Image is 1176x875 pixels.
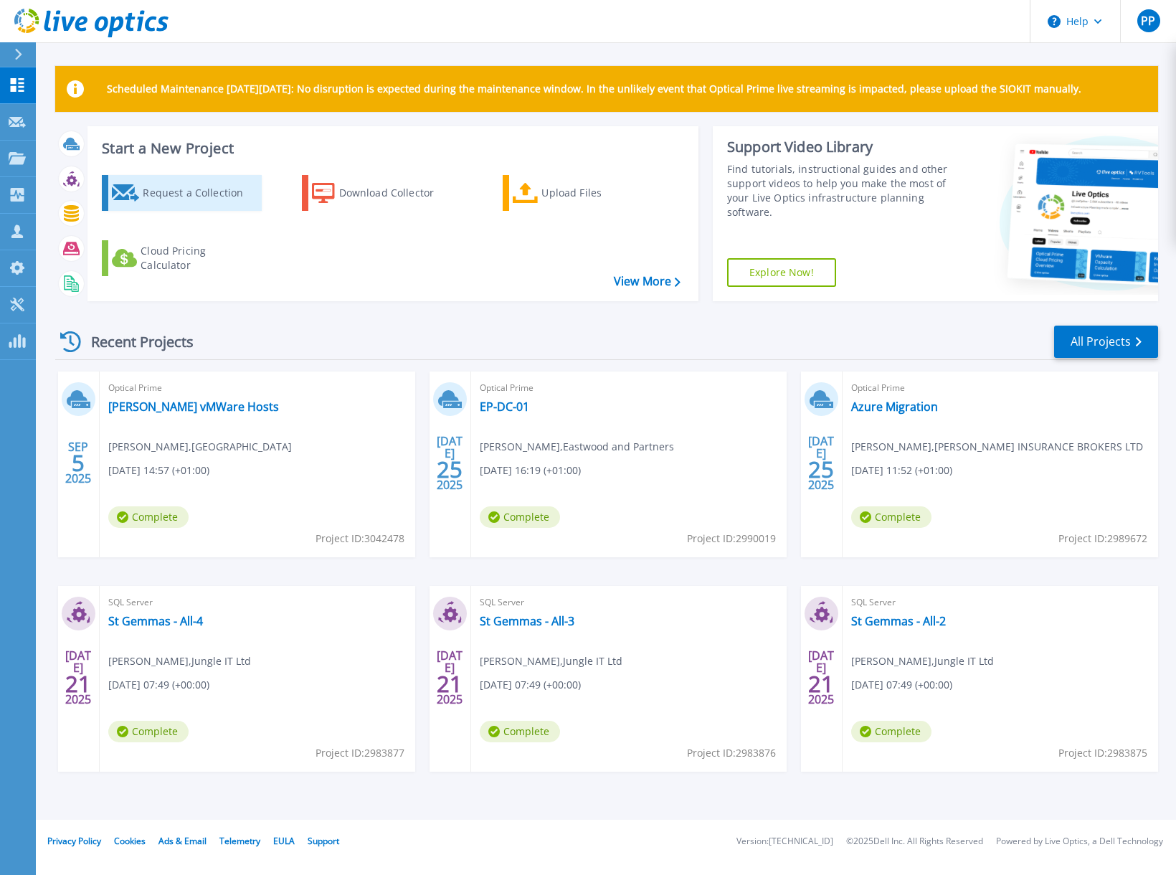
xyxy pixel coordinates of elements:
p: Scheduled Maintenance [DATE][DATE]: No disruption is expected during the maintenance window. In t... [107,83,1081,95]
span: Project ID: 2983875 [1058,745,1147,761]
span: [PERSON_NAME] , Jungle IT Ltd [480,653,622,669]
span: 5 [72,457,85,469]
a: Cloud Pricing Calculator [102,240,262,276]
div: Recent Projects [55,324,213,359]
span: Optical Prime [480,380,778,396]
span: Complete [108,506,189,528]
li: Version: [TECHNICAL_ID] [736,837,833,846]
span: 21 [65,678,91,690]
span: [PERSON_NAME] , [PERSON_NAME] INSURANCE BROKERS LTD [851,439,1143,455]
span: 25 [808,463,834,476]
a: St Gemmas - All-2 [851,614,946,628]
a: Ads & Email [158,835,207,847]
span: Complete [480,721,560,742]
a: Support [308,835,339,847]
div: [DATE] 2025 [807,437,835,489]
span: Optical Prime [108,380,407,396]
a: [PERSON_NAME] vMWare Hosts [108,399,279,414]
span: [DATE] 07:49 (+00:00) [480,677,581,693]
span: SQL Server [108,595,407,610]
span: SQL Server [851,595,1149,610]
span: Project ID: 3042478 [316,531,404,547]
li: © 2025 Dell Inc. All Rights Reserved [846,837,983,846]
span: 21 [437,678,463,690]
a: Download Collector [302,175,462,211]
span: SQL Server [480,595,778,610]
span: PP [1141,15,1155,27]
span: [PERSON_NAME] , Jungle IT Ltd [851,653,994,669]
a: Upload Files [503,175,663,211]
div: [DATE] 2025 [436,651,463,704]
span: Project ID: 2990019 [687,531,776,547]
div: Request a Collection [143,179,257,207]
span: Optical Prime [851,380,1149,396]
span: Complete [851,721,931,742]
span: Complete [851,506,931,528]
a: Privacy Policy [47,835,101,847]
div: Find tutorials, instructional guides and other support videos to help you make the most of your L... [727,162,952,219]
a: St Gemmas - All-4 [108,614,203,628]
span: [DATE] 07:49 (+00:00) [851,677,952,693]
span: [DATE] 16:19 (+01:00) [480,463,581,478]
h3: Start a New Project [102,141,680,156]
span: Project ID: 2983876 [687,745,776,761]
span: [PERSON_NAME] , [GEOGRAPHIC_DATA] [108,439,292,455]
span: [PERSON_NAME] , Eastwood and Partners [480,439,674,455]
a: Cookies [114,835,146,847]
div: Upload Files [541,179,656,207]
div: [DATE] 2025 [807,651,835,704]
span: Complete [108,721,189,742]
a: Telemetry [219,835,260,847]
span: [DATE] 11:52 (+01:00) [851,463,952,478]
div: Cloud Pricing Calculator [141,244,255,273]
span: 21 [808,678,834,690]
li: Powered by Live Optics, a Dell Technology [996,837,1163,846]
div: Download Collector [339,179,454,207]
span: Complete [480,506,560,528]
span: Project ID: 2983877 [316,745,404,761]
a: EULA [273,835,295,847]
span: [DATE] 14:57 (+01:00) [108,463,209,478]
a: EP-DC-01 [480,399,529,414]
div: SEP 2025 [65,437,92,489]
a: All Projects [1054,326,1158,358]
span: [PERSON_NAME] , Jungle IT Ltd [108,653,251,669]
a: Request a Collection [102,175,262,211]
span: 25 [437,463,463,476]
a: Azure Migration [851,399,938,414]
span: Project ID: 2989672 [1058,531,1147,547]
a: St Gemmas - All-3 [480,614,574,628]
div: [DATE] 2025 [436,437,463,489]
a: Explore Now! [727,258,836,287]
div: Support Video Library [727,138,952,156]
a: View More [614,275,681,288]
div: [DATE] 2025 [65,651,92,704]
span: [DATE] 07:49 (+00:00) [108,677,209,693]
